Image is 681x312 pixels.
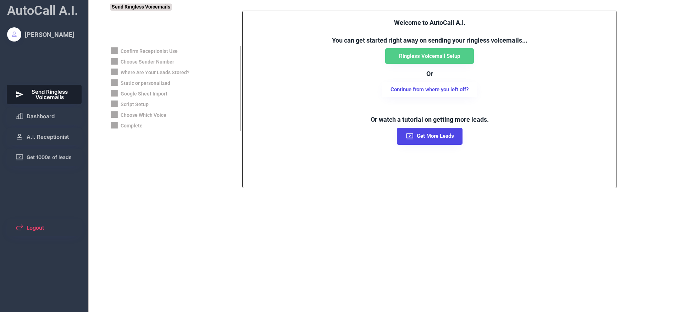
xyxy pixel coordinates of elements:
[121,59,174,66] div: Choose Sender Number
[121,101,149,108] div: Script Setup
[417,133,454,139] span: Get More Leads
[332,19,527,44] font: Welcome to AutoCall A.I. You can get started right away on sending your ringless voicemails...
[25,30,74,39] div: [PERSON_NAME]
[27,225,44,230] span: Logout
[7,2,78,20] div: AutoCall A.I.
[110,4,172,11] div: Send Ringless Voicemails
[121,69,189,76] div: Where Are Your Leads Stored?
[7,85,82,104] button: Send Ringless Voicemails
[7,108,82,125] button: Dashboard
[121,48,178,55] div: Confirm Receptionist Use
[7,219,82,236] button: Logout
[382,82,477,97] button: Continue from where you left off?
[7,149,82,166] button: Get 1000s of leads
[121,91,167,98] div: Google Sheet Import
[27,134,69,139] span: A.I. Receptionist
[7,128,82,145] button: A.I. Receptionist
[27,89,73,100] span: Send Ringless Voicemails
[121,122,143,130] div: Complete
[27,155,72,160] span: Get 1000s of leads
[385,48,474,64] button: Ringless Voicemail Setup
[371,116,489,123] font: Or watch a tutorial on getting more leads.
[397,128,463,145] button: Get More Leads
[426,70,433,77] font: Or
[121,80,170,87] div: Static or personalized
[121,112,166,119] div: Choose Which Voice
[27,114,55,119] span: Dashboard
